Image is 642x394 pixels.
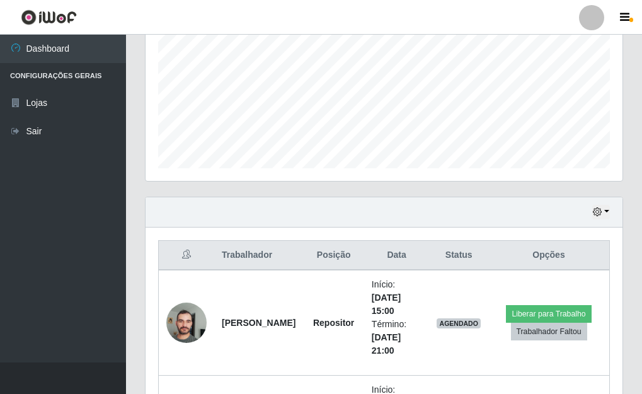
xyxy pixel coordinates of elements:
button: Liberar para Trabalho [506,305,591,323]
button: Trabalhador Faltou [511,323,587,340]
span: AGENDADO [437,318,481,328]
img: CoreUI Logo [21,9,77,25]
th: Opções [488,241,609,270]
th: Trabalhador [214,241,303,270]
time: [DATE] 15:00 [372,293,401,316]
time: [DATE] 21:00 [372,332,401,356]
li: Início: [372,278,422,318]
li: Término: [372,318,422,357]
strong: [PERSON_NAME] [222,318,295,328]
img: 1739632832480.jpeg [166,296,207,349]
th: Data [364,241,430,270]
th: Posição [303,241,364,270]
th: Status [429,241,488,270]
strong: Repositor [313,318,354,328]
